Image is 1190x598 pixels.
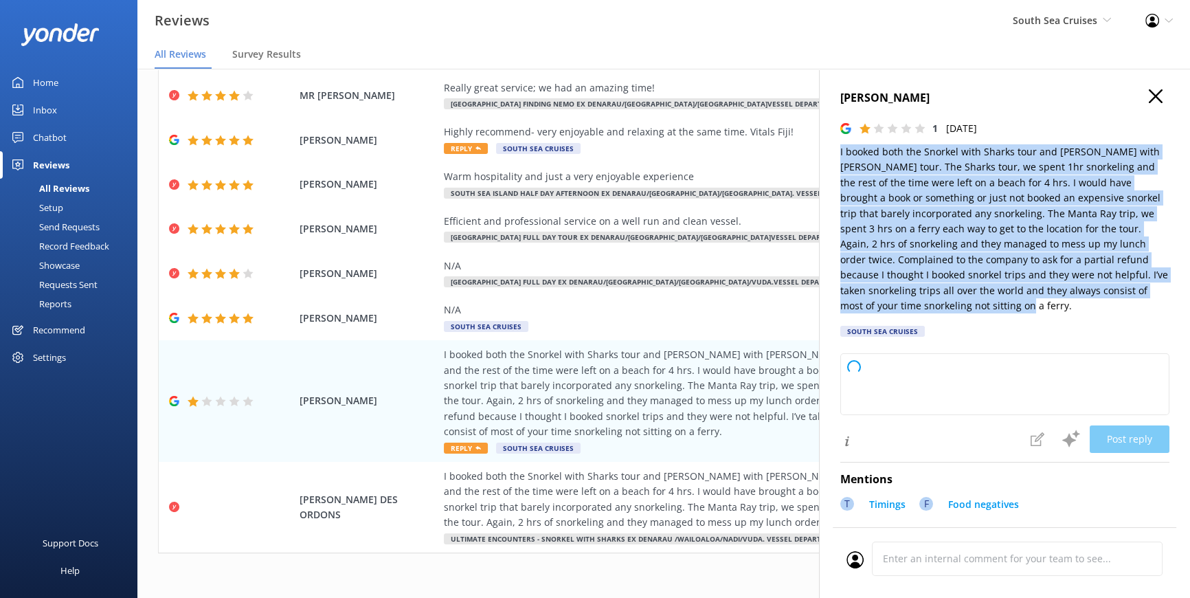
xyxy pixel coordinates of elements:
div: Warm hospitality and just a very enjoyable experience [444,169,1069,184]
div: Support Docs [43,529,98,557]
div: Really great service; we had an amazing time! [444,80,1069,96]
a: Reports [8,294,137,313]
span: [PERSON_NAME] [300,177,437,192]
p: [DATE] [946,121,977,136]
div: T [840,497,854,511]
div: I booked both the Snorkel with Sharks tour and [PERSON_NAME] with [PERSON_NAME] tour. The Sharks ... [444,469,1069,531]
div: South Sea Cruises [840,326,925,337]
span: [GEOGRAPHIC_DATA] Finding Nemo ex Denarau/[GEOGRAPHIC_DATA]/[GEOGRAPHIC_DATA]Vessel Departs Denar... [444,98,908,109]
div: Help [60,557,80,584]
span: [PERSON_NAME] DES ORDONS [300,492,437,523]
span: South Sea Cruises [496,443,581,454]
div: Settings [33,344,66,371]
span: Reply [444,443,488,454]
span: All Reviews [155,47,206,61]
div: Send Requests [8,217,100,236]
h4: [PERSON_NAME] [840,89,1169,107]
div: Chatbot [33,124,67,151]
img: user_profile.svg [846,551,864,568]
span: MR [PERSON_NAME] [300,88,437,103]
span: [GEOGRAPHIC_DATA] Full Day ex Denarau/[GEOGRAPHIC_DATA]/[GEOGRAPHIC_DATA]/Vuda.Vessel departs [GE... [444,276,954,287]
div: Showcase [8,256,80,275]
div: Home [33,69,58,96]
a: Setup [8,198,137,217]
img: yonder-white-logo.png [21,23,100,46]
span: South Sea Cruises [496,143,581,154]
span: Survey Results [232,47,301,61]
a: Timings [862,497,906,516]
div: Recommend [33,316,85,344]
div: Reports [8,294,71,313]
span: Reply [444,143,488,154]
button: Close [1149,89,1163,104]
span: [GEOGRAPHIC_DATA] Full Day Tour ex Denarau/[GEOGRAPHIC_DATA]/[GEOGRAPHIC_DATA]Vessel departs [GEO... [444,232,949,243]
a: Requests Sent [8,275,137,294]
span: South Sea Island Half Day Afternoon ex Denarau/[GEOGRAPHIC_DATA]/[GEOGRAPHIC_DATA]. Vessel Depart... [444,188,974,199]
div: Setup [8,198,63,217]
div: Reviews [33,151,69,179]
div: Efficient and professional service on a well run and clean vessel. [444,214,1069,229]
span: [PERSON_NAME] [300,266,437,281]
a: All Reviews [8,179,137,198]
span: [PERSON_NAME] [300,133,437,148]
div: Requests Sent [8,275,98,294]
span: 1 [932,122,938,135]
div: F [919,497,933,511]
a: Record Feedback [8,236,137,256]
p: I booked both the Snorkel with Sharks tour and [PERSON_NAME] with [PERSON_NAME] tour. The Sharks ... [840,144,1169,313]
span: South Sea Cruises [1013,14,1097,27]
a: Send Requests [8,217,137,236]
div: Inbox [33,96,57,124]
span: Ultimate Encounters - Snorkel with Sharks ex Denarau /Wailoaloa/Nadi/Vuda. Vessel Departs at 8:45am [444,533,871,544]
p: Food negatives [948,497,1019,512]
div: Record Feedback [8,236,109,256]
span: [PERSON_NAME] [300,311,437,326]
div: All Reviews [8,179,89,198]
a: Food negatives [941,497,1019,516]
span: [PERSON_NAME] [300,221,437,236]
div: N/A [444,258,1069,274]
h4: Mentions [840,471,1169,489]
span: South Sea Cruises [444,321,528,332]
h3: Reviews [155,10,210,32]
div: I booked both the Snorkel with Sharks tour and [PERSON_NAME] with [PERSON_NAME] tour. The Sharks ... [444,347,1069,439]
div: Highly recommend- very enjoyable and relaxing at the same time. Vitals Fiji! [444,124,1069,140]
a: Showcase [8,256,137,275]
p: Timings [869,497,906,512]
div: N/A [444,302,1069,318]
span: [PERSON_NAME] [300,393,437,408]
